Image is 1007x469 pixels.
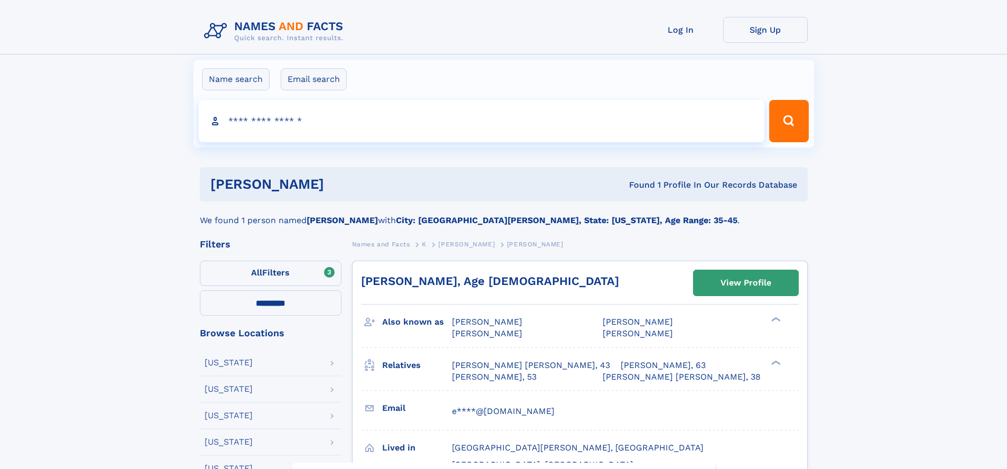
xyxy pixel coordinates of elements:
span: K [422,241,427,248]
a: [PERSON_NAME] [438,237,495,251]
a: Names and Facts [352,237,410,251]
label: Filters [200,261,341,286]
span: [PERSON_NAME] [603,328,673,338]
div: Filters [200,240,341,249]
label: Email search [281,68,347,90]
h3: Email [382,399,452,417]
a: [PERSON_NAME], 53 [452,371,537,383]
span: [PERSON_NAME] [452,328,522,338]
span: [GEOGRAPHIC_DATA][PERSON_NAME], [GEOGRAPHIC_DATA] [452,443,704,453]
span: [PERSON_NAME] [452,317,522,327]
a: Log In [639,17,723,43]
input: search input [199,100,765,142]
div: [US_STATE] [205,385,253,393]
div: Found 1 Profile In Our Records Database [476,179,797,191]
b: City: [GEOGRAPHIC_DATA][PERSON_NAME], State: [US_STATE], Age Range: 35-45 [396,215,737,225]
h3: Relatives [382,356,452,374]
button: Search Button [769,100,808,142]
div: ❯ [769,359,781,366]
a: [PERSON_NAME], Age [DEMOGRAPHIC_DATA] [361,274,619,288]
span: [PERSON_NAME] [507,241,563,248]
div: We found 1 person named with . [200,201,808,227]
a: View Profile [694,270,798,296]
a: K [422,237,427,251]
h3: Also known as [382,313,452,331]
a: Sign Up [723,17,808,43]
div: View Profile [720,271,771,295]
div: [US_STATE] [205,411,253,420]
img: Logo Names and Facts [200,17,352,45]
h3: Lived in [382,439,452,457]
span: [PERSON_NAME] [438,241,495,248]
b: [PERSON_NAME] [307,215,378,225]
div: ❯ [769,316,781,323]
div: [US_STATE] [205,358,253,367]
a: [PERSON_NAME] [PERSON_NAME], 43 [452,360,610,371]
span: [PERSON_NAME] [603,317,673,327]
span: All [251,268,262,278]
label: Name search [202,68,270,90]
a: [PERSON_NAME], 63 [621,360,706,371]
a: [PERSON_NAME] [PERSON_NAME], 38 [603,371,761,383]
h1: [PERSON_NAME] [210,178,477,191]
div: Browse Locations [200,328,341,338]
div: [US_STATE] [205,438,253,446]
